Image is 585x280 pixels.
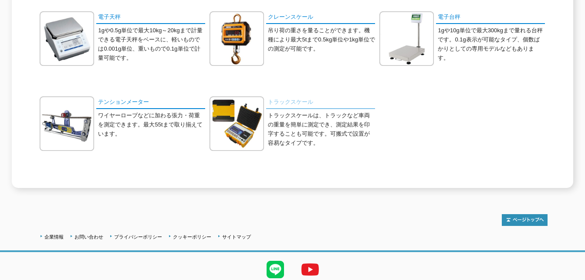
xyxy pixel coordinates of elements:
img: トラックスケール [210,96,264,151]
img: トップページへ [502,214,548,226]
p: ワイヤーロープなどに加わる張力・荷重を測定できます。最大55tまで取り揃えています。 [98,111,205,138]
a: サイトマップ [222,234,251,239]
a: プライバシーポリシー [114,234,162,239]
a: お問い合わせ [74,234,103,239]
img: 電子台秤 [379,11,434,66]
p: トラックスケールは、トラックなど車両の重量を簡単に測定でき、測定結果を印字することも可能です。可搬式で設置が容易なタイプです。 [268,111,375,147]
img: クレーンスケール [210,11,264,66]
a: 企業情報 [44,234,64,239]
p: 吊り荷の重さを量ることができます。機種により最大5tまで0.5kg単位や1kg単位での測定が可能です。 [268,26,375,53]
a: クレーンスケール [266,11,375,24]
a: トラックスケール [266,96,375,109]
img: テンションメーター [40,96,94,151]
p: 1gや10g単位で最大300kgまで量れる台秤です。0.1g表示が可能なタイプ、個数ばかりとしての専用モデルなどもあります。 [438,26,545,62]
img: 電子天秤 [40,11,94,66]
a: 電子天秤 [96,11,205,24]
a: テンションメーター [96,96,205,109]
a: 電子台秤 [436,11,545,24]
a: クッキーポリシー [173,234,211,239]
p: 1gや0.5g単位で最大10kg～20kgまで計量できる電子天秤をベースに、軽いものでは0.001g単位、重いもので0.1g単位で計量可能です。 [98,26,205,62]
